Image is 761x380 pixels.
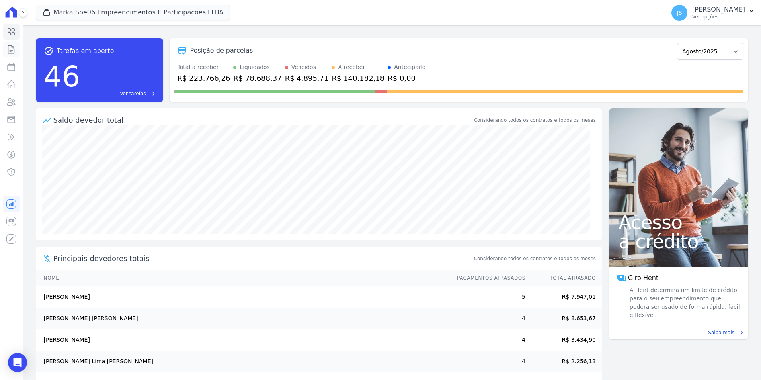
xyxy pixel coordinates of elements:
[83,90,155,97] a: Ver tarefas east
[285,73,329,84] div: R$ 4.895,71
[36,286,449,308] td: [PERSON_NAME]
[36,270,449,286] th: Nome
[332,73,384,84] div: R$ 140.182,18
[449,308,526,329] td: 4
[449,351,526,372] td: 4
[665,2,761,24] button: JS [PERSON_NAME] Ver opções
[708,329,734,336] span: Saiba mais
[449,329,526,351] td: 4
[53,253,472,264] span: Principais devedores totais
[240,63,270,71] div: Liquidados
[291,63,316,71] div: Vencidos
[628,286,740,319] span: A Hent determina um limite de crédito para o seu empreendimento que poderá ser usado de forma ráp...
[526,308,602,329] td: R$ 8.653,67
[449,270,526,286] th: Pagamentos Atrasados
[8,353,27,372] div: Open Intercom Messenger
[36,351,449,372] td: [PERSON_NAME] Lima [PERSON_NAME]
[36,329,449,351] td: [PERSON_NAME]
[149,91,155,97] span: east
[619,232,739,251] span: a crédito
[474,255,596,262] span: Considerando todos os contratos e todos os meses
[394,63,425,71] div: Antecipado
[190,46,253,55] div: Posição de parcelas
[692,6,745,14] p: [PERSON_NAME]
[526,329,602,351] td: R$ 3.434,90
[738,330,743,336] span: east
[338,63,365,71] div: A receber
[619,213,739,232] span: Acesso
[449,286,526,308] td: 5
[388,73,425,84] div: R$ 0,00
[692,14,745,20] p: Ver opções
[526,270,602,286] th: Total Atrasado
[628,273,658,283] span: Giro Hent
[677,10,682,16] span: JS
[57,46,114,56] span: Tarefas em aberto
[526,286,602,308] td: R$ 7.947,01
[36,5,230,20] button: Marka Spe06 Empreendimentos E Participacoes LTDA
[614,329,743,336] a: Saiba mais east
[178,73,230,84] div: R$ 223.766,26
[474,117,596,124] div: Considerando todos os contratos e todos os meses
[178,63,230,71] div: Total a receber
[233,73,281,84] div: R$ 78.688,37
[36,308,449,329] td: [PERSON_NAME] [PERSON_NAME]
[53,115,472,125] div: Saldo devedor total
[526,351,602,372] td: R$ 2.256,13
[120,90,146,97] span: Ver tarefas
[44,46,53,56] span: task_alt
[44,56,80,97] div: 46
